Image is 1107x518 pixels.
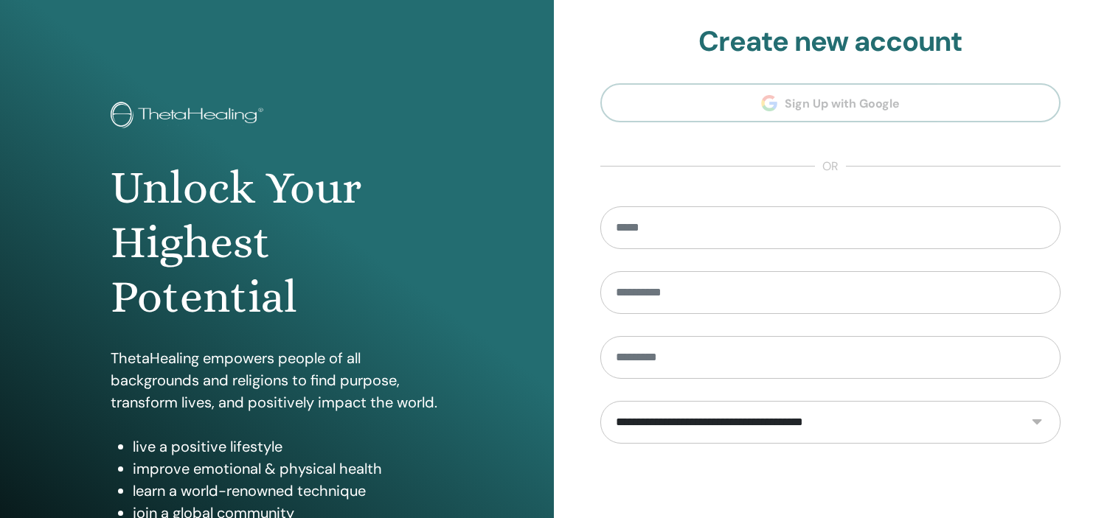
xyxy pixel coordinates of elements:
[133,480,443,502] li: learn a world-renowned technique
[815,158,846,175] span: or
[111,347,443,413] p: ThetaHealing empowers people of all backgrounds and religions to find purpose, transform lives, a...
[133,435,443,458] li: live a positive lifestyle
[133,458,443,480] li: improve emotional & physical health
[600,25,1061,59] h2: Create new account
[111,161,443,325] h1: Unlock Your Highest Potential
